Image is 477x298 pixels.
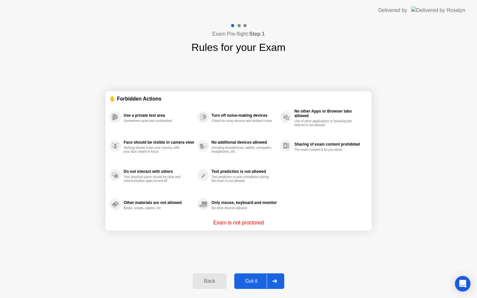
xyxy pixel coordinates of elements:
[193,273,226,289] button: Back
[124,206,185,210] div: Books, scripts, papers, etc
[212,175,273,183] div: Text prediction or auto-completion during the exam is not allowed
[294,119,356,127] div: Use of other applications or browsing the internet is not allowed
[124,146,185,154] div: Nothing should cover your camera, with your face clearly in focus
[191,40,286,55] h1: Rules for your Exam
[213,219,264,227] p: Exam is not proctored
[236,278,267,284] div: Got it
[212,146,273,154] div: Including smartphones, tablets, computers, headphones, etc.
[212,119,273,123] div: Check for noisy devices and ambient noise
[109,95,368,102] div: ✋ Forbidden Actions
[124,119,185,123] div: Somewhere quiet and undisturbed
[234,273,284,289] button: Got it
[249,31,265,37] b: Step 1
[212,206,273,210] div: No other devices allowed
[455,276,471,292] div: Open Intercom Messenger
[212,113,277,118] div: Turn off noise-making devices
[195,278,224,284] div: Back
[212,30,265,38] h4: Exam Pre-flight:
[294,109,364,118] div: No other Apps or Browser tabs allowed
[124,200,194,205] div: Other materials are not allowed
[212,200,277,205] div: Only mouse, keyboard and monitor
[411,6,465,14] img: Delivered by Rosalyn
[212,140,277,145] div: No additional devices allowed
[378,6,407,14] div: Delivered by
[124,113,194,118] div: Use a private test area
[124,175,185,183] div: Your physical space should be clear and communication apps turned off
[294,148,356,152] div: The exam content is for you alone
[124,140,194,145] div: Face should be visible in camera view
[212,169,277,174] div: Text prediction is not allowed
[124,169,194,174] div: Do not interact with others
[294,142,364,147] div: Sharing of exam content prohibited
